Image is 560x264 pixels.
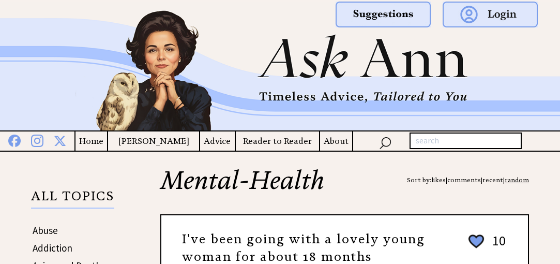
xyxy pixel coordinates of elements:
a: [PERSON_NAME] [108,135,199,148]
a: likes [431,176,446,184]
img: heart_outline%202.png [467,232,486,251]
a: Advice [200,135,235,148]
a: Addiction [33,242,72,254]
img: suggestions.png [336,2,431,27]
input: search [410,133,522,149]
a: comments [447,176,481,184]
img: x%20blue.png [54,133,66,147]
a: About [320,135,352,148]
a: Abuse [33,224,58,237]
a: Reader to Reader [236,135,319,148]
h2: Mental-Health [160,168,529,214]
a: Home [75,135,107,148]
img: facebook%20blue.png [8,133,21,147]
a: random [505,176,529,184]
div: Sort by: | | | [407,168,529,193]
img: login.png [443,2,538,27]
img: search_nav.png [379,135,391,150]
td: 10 [487,232,506,261]
img: instagram%20blue.png [31,133,43,147]
a: recent [482,176,503,184]
p: ALL TOPICS [31,190,114,208]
